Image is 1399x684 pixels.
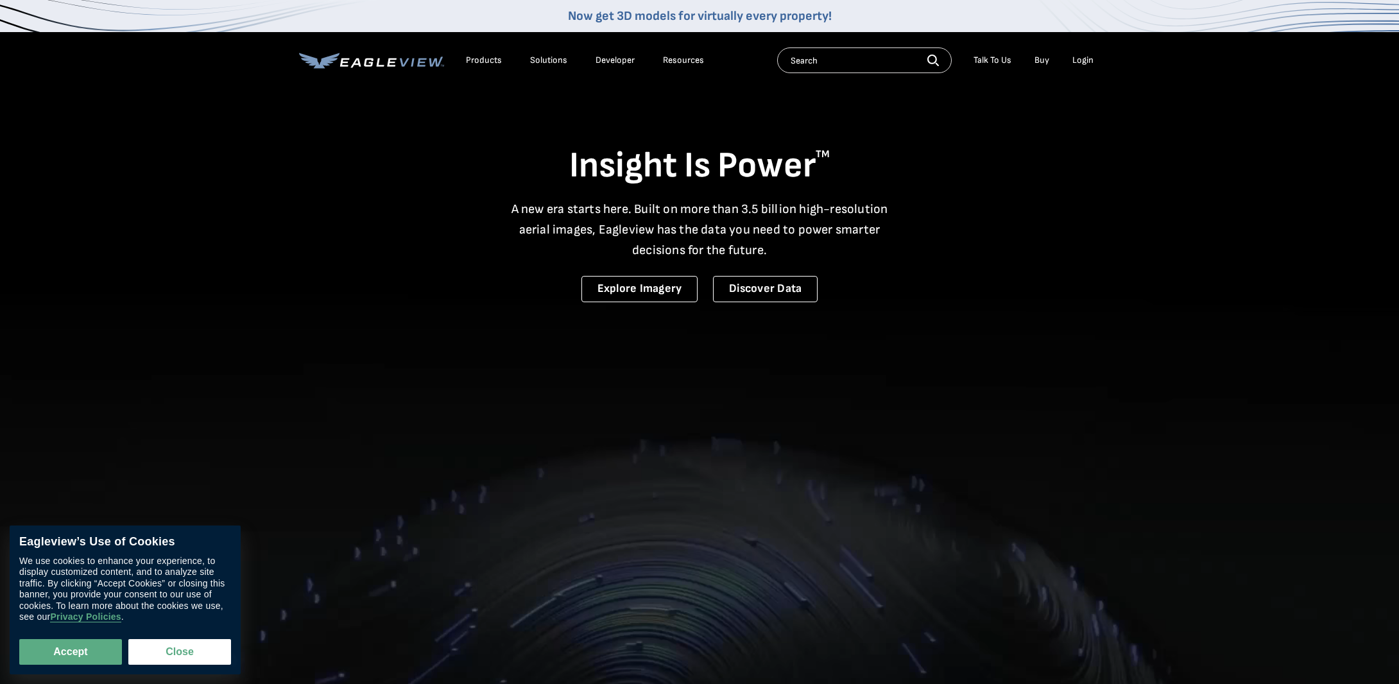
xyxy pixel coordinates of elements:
[596,55,635,66] a: Developer
[816,148,830,160] sup: TM
[19,535,231,549] div: Eagleview’s Use of Cookies
[19,556,231,623] div: We use cookies to enhance your experience, to display customized content, and to analyze site tra...
[466,55,502,66] div: Products
[128,639,231,665] button: Close
[19,639,122,665] button: Accept
[1072,55,1094,66] div: Login
[568,8,832,24] a: Now get 3D models for virtually every property!
[713,276,818,302] a: Discover Data
[974,55,1011,66] div: Talk To Us
[581,276,698,302] a: Explore Imagery
[503,199,896,261] p: A new era starts here. Built on more than 3.5 billion high-resolution aerial images, Eagleview ha...
[1034,55,1049,66] a: Buy
[299,144,1100,189] h1: Insight Is Power
[50,612,121,623] a: Privacy Policies
[530,55,567,66] div: Solutions
[777,47,952,73] input: Search
[663,55,704,66] div: Resources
